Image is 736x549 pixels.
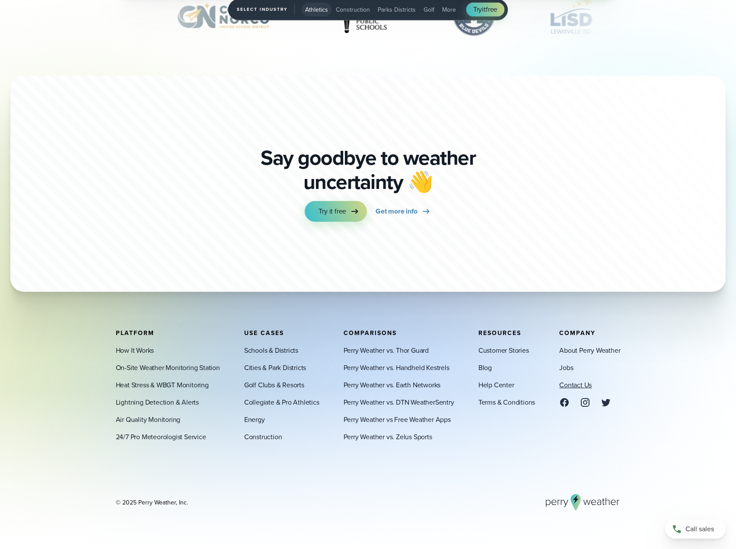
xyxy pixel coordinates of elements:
[302,3,331,16] button: Athletics
[305,5,328,14] span: Athletics
[478,380,514,390] a: Help Center
[244,431,282,442] a: Construction
[305,201,367,222] a: Try it free
[478,345,529,355] a: Customer Stories
[344,362,449,373] a: Perry Weather vs. Handheld Kestrels
[237,4,295,15] span: Select Industry
[559,345,620,355] a: About Perry Weather
[244,345,298,355] a: Schools & Districts
[344,345,429,355] a: Perry Weather vs. Thor Guard
[376,206,417,217] span: Get more info
[244,328,284,337] span: Use Cases
[344,431,432,442] a: Perry Weather vs. Zelus Sports
[116,431,206,442] a: 24/7 Pro Meteorologist Service
[439,3,459,16] button: More
[424,5,434,14] span: Golf
[258,146,479,194] p: Say goodbye to weather uncertainty 👋
[478,397,535,407] a: Terms & Conditions
[344,397,454,407] a: Perry Weather vs. DTN WeatherSentry
[116,345,154,355] a: How It Works
[442,5,456,14] span: More
[116,397,199,407] a: Lightning Detection & Alerts
[116,498,188,507] div: © 2025 Perry Weather, Inc.
[374,3,419,16] button: Parks Districts
[478,328,521,337] span: Resources
[482,4,486,14] span: it
[116,328,154,337] span: Platform
[378,5,416,14] span: Parks Districts
[376,201,431,222] a: Get more info
[685,524,714,534] span: Call sales
[344,328,397,337] span: Comparisons
[244,380,304,390] a: Golf Clubs & Resorts
[344,380,441,390] a: Perry Weather vs. Earth Networks
[559,380,592,390] a: Contact Us
[466,3,504,16] a: Tryitfree
[336,5,370,14] span: Construction
[332,3,373,16] button: Construction
[116,362,220,373] a: On-Site Weather Monitoring Station
[244,414,265,425] a: Energy
[244,362,306,373] a: Cities & Park Districts
[665,520,726,539] a: Call sales
[559,328,596,337] span: Company
[116,414,181,425] a: Air Quality Monitoring
[559,362,573,373] a: Jobs
[473,4,497,15] span: Try free
[116,380,209,390] a: Heat Stress & WBGT Monitoring
[420,3,438,16] button: Golf
[244,397,319,407] a: Collegiate & Pro Athletics
[478,362,492,373] a: Blog
[344,414,451,425] a: Perry Weather vs Free Weather Apps
[319,206,346,217] span: Try it free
